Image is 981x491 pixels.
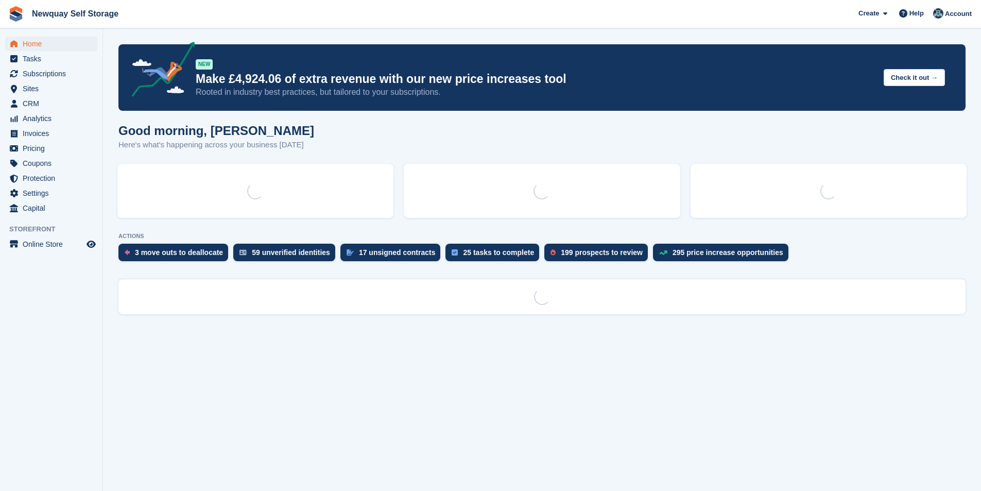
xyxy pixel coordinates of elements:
span: Sites [23,81,84,96]
img: verify_identity-adf6edd0f0f0b5bbfe63781bf79b02c33cf7c696d77639b501bdc392416b5a36.svg [239,249,247,256]
span: Storefront [9,224,102,234]
a: Newquay Self Storage [28,5,123,22]
div: 25 tasks to complete [463,248,534,257]
a: 295 price increase opportunities [653,244,794,266]
span: Coupons [23,156,84,171]
img: price-adjustments-announcement-icon-8257ccfd72463d97f412b2fc003d46551f7dbcb40ab6d574587a9cd5c0d94... [123,42,195,100]
span: Online Store [23,237,84,251]
div: 59 unverified identities [252,248,330,257]
p: Rooted in industry best practices, but tailored to your subscriptions. [196,87,875,98]
div: 17 unsigned contracts [359,248,436,257]
span: Subscriptions [23,66,84,81]
span: Tasks [23,52,84,66]
span: Help [909,8,924,19]
img: stora-icon-8386f47178a22dfd0bd8f6a31ec36ba5ce8667c1dd55bd0f319d3a0aa187defe.svg [8,6,24,22]
h1: Good morning, [PERSON_NAME] [118,124,314,138]
span: Analytics [23,111,84,126]
a: 17 unsigned contracts [340,244,446,266]
span: Protection [23,171,84,185]
a: menu [5,171,97,185]
a: menu [5,111,97,126]
span: CRM [23,96,84,111]
a: menu [5,66,97,81]
img: Colette Pearce [933,8,943,19]
a: menu [5,37,97,51]
span: Settings [23,186,84,200]
span: Pricing [23,141,84,156]
a: menu [5,81,97,96]
a: menu [5,186,97,200]
p: ACTIONS [118,233,966,240]
div: 295 price increase opportunities [673,248,783,257]
button: Check it out → [884,69,945,86]
img: contract_signature_icon-13c848040528278c33f63329250d36e43548de30e8caae1d1a13099fd9432cc5.svg [347,249,354,256]
p: Here's what's happening across your business [DATE] [118,139,314,151]
img: task-75834270c22a3079a89374b754ae025e5fb1db73e45f91037f5363f120a921f8.svg [452,249,458,256]
a: Preview store [85,238,97,250]
img: price_increase_opportunities-93ffe204e8149a01c8c9dc8f82e8f89637d9d84a8eef4429ea346261dce0b2c0.svg [659,250,667,255]
span: Capital [23,201,84,215]
div: 3 move outs to deallocate [135,248,223,257]
a: menu [5,201,97,215]
span: Create [858,8,879,19]
a: menu [5,237,97,251]
img: move_outs_to_deallocate_icon-f764333ba52eb49d3ac5e1228854f67142a1ed5810a6f6cc68b1a99e826820c5.svg [125,249,130,256]
a: menu [5,126,97,141]
a: menu [5,96,97,111]
p: Make £4,924.06 of extra revenue with our new price increases tool [196,72,875,87]
a: 59 unverified identities [233,244,340,266]
a: 3 move outs to deallocate [118,244,233,266]
img: prospect-51fa495bee0391a8d652442698ab0144808aea92771e9ea1ae160a38d050c398.svg [550,249,556,256]
div: NEW [196,59,213,70]
a: menu [5,156,97,171]
a: 199 prospects to review [544,244,653,266]
span: Account [945,9,972,19]
a: menu [5,52,97,66]
div: 199 prospects to review [561,248,643,257]
span: Home [23,37,84,51]
a: menu [5,141,97,156]
a: 25 tasks to complete [445,244,544,266]
span: Invoices [23,126,84,141]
